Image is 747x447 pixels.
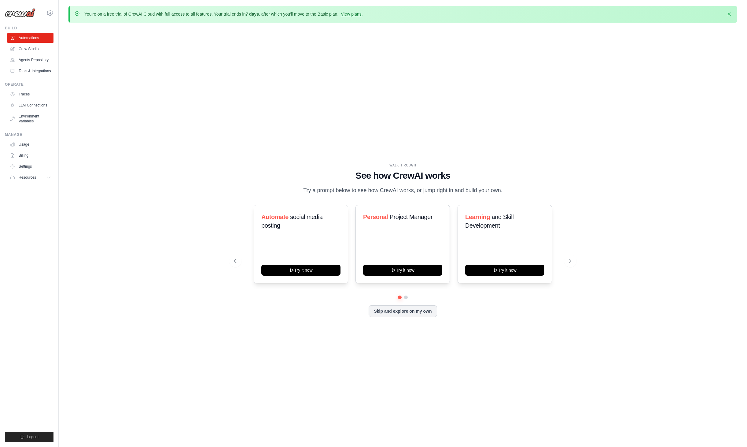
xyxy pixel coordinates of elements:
div: WALKTHROUGH [234,163,572,168]
a: Automations [7,33,53,43]
button: Logout [5,432,53,442]
span: Learning [465,214,490,220]
a: Agents Repository [7,55,53,65]
a: Billing [7,151,53,160]
button: Skip and explore on my own [369,305,437,317]
button: Try it now [363,265,442,276]
a: Usage [7,140,53,149]
a: View plans [341,12,361,17]
div: Manage [5,132,53,137]
span: social media posting [261,214,323,229]
a: LLM Connections [7,100,53,110]
a: Tools & Integrations [7,66,53,76]
h1: See how CrewAI works [234,170,572,181]
img: Logo [5,8,35,17]
span: Resources [19,175,36,180]
a: Traces [7,89,53,99]
a: Crew Studio [7,44,53,54]
button: Try it now [261,265,340,276]
span: Logout [27,434,39,439]
button: Resources [7,173,53,182]
strong: 7 days [245,12,259,17]
div: Operate [5,82,53,87]
div: Build [5,26,53,31]
p: You're on a free trial of CrewAI Cloud with full access to all features. Your trial ends in , aft... [84,11,363,17]
a: Settings [7,162,53,171]
span: Automate [261,214,289,220]
span: Project Manager [390,214,433,220]
button: Try it now [465,265,544,276]
span: and Skill Development [465,214,513,229]
p: Try a prompt below to see how CrewAI works, or jump right in and build your own. [300,186,506,195]
a: Environment Variables [7,111,53,126]
span: Personal [363,214,388,220]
